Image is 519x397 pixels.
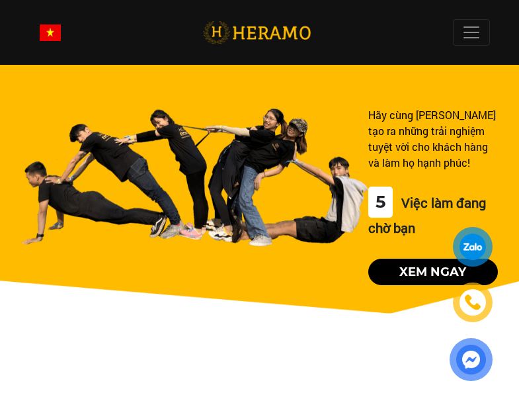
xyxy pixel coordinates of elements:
a: phone-icon [455,285,491,320]
button: Xem ngay [368,259,498,285]
img: phone-icon [465,295,480,310]
img: vn-flag.png [40,24,61,41]
div: Hãy cùng [PERSON_NAME] tạo ra những trải nghiệm tuyệt vời cho khách hàng và làm họ hạnh phúc! [368,107,498,171]
img: banner [21,107,368,247]
span: Việc làm đang chờ bạn [368,194,486,236]
img: logo [203,19,311,46]
div: 5 [368,187,393,218]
